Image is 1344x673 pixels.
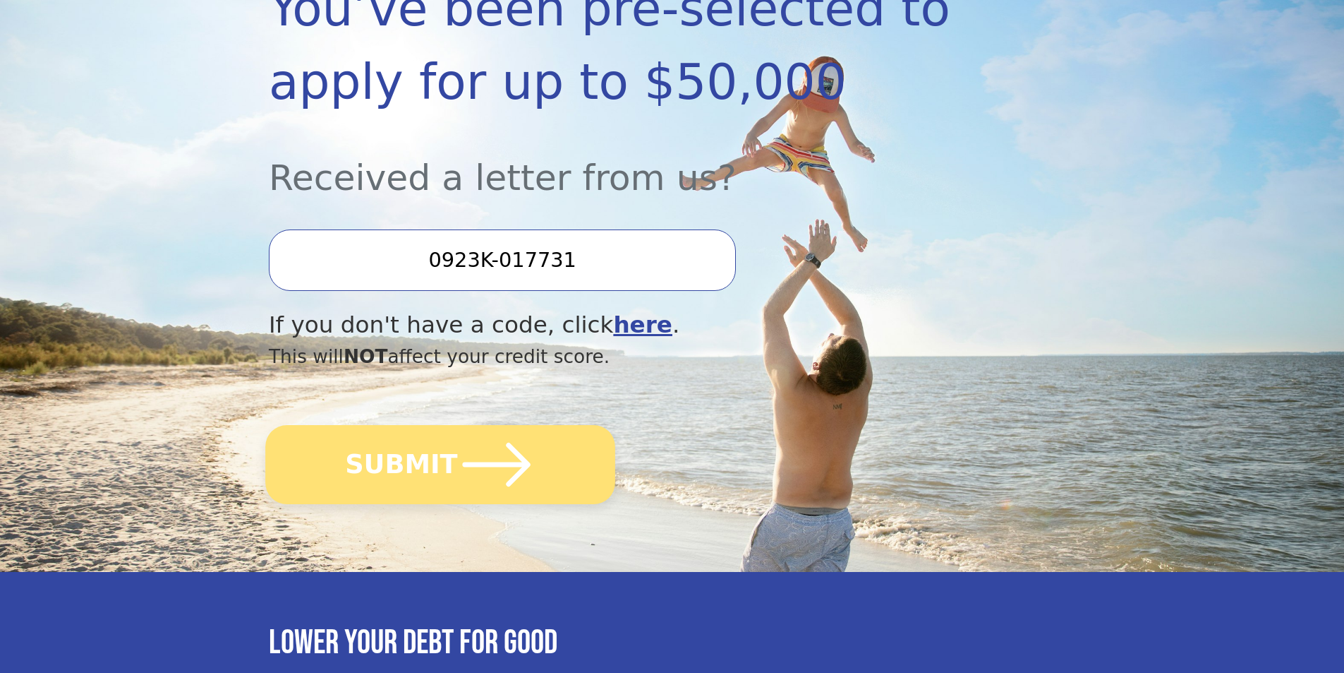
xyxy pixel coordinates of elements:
input: Enter your Offer Code: [269,230,736,290]
h3: Lower your debt for good [269,623,1075,664]
span: NOT [344,345,388,367]
button: SUBMIT [265,425,615,504]
a: here [613,311,672,338]
div: This will affect your credit score. [269,343,955,371]
div: If you don't have a code, click . [269,308,955,343]
div: Received a letter from us? [269,119,955,204]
